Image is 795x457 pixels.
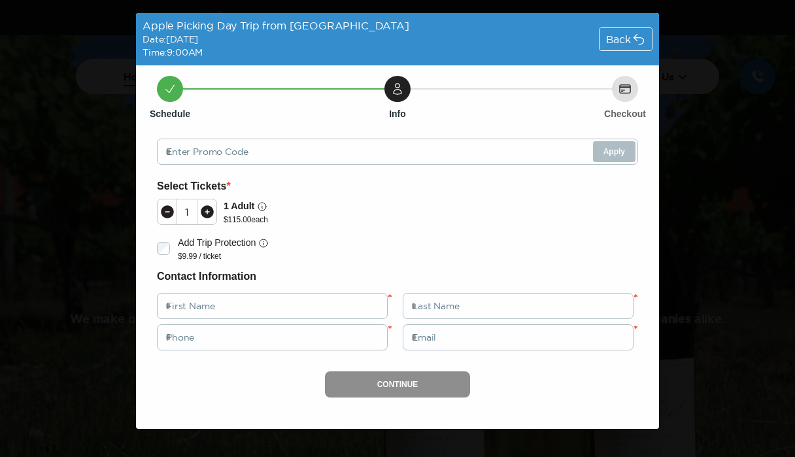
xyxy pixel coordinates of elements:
[178,251,269,262] p: $9.99 / ticket
[606,34,631,44] span: Back
[157,268,638,285] h6: Contact Information
[143,47,203,58] span: Time: 9:00AM
[143,20,409,31] span: Apple Picking Day Trip from [GEOGRAPHIC_DATA]
[177,207,197,217] div: 1
[150,107,190,120] h6: Schedule
[224,214,268,225] p: $ 115.00 each
[224,199,254,214] p: 1 Adult
[178,235,256,250] p: Add Trip Protection
[157,178,638,195] h6: Select Tickets
[604,107,646,120] h6: Checkout
[143,34,198,44] span: Date: [DATE]
[389,107,406,120] h6: Info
